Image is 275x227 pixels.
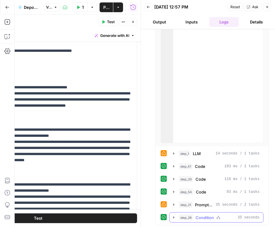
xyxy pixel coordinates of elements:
span: Code [196,189,206,195]
span: Test Workflow [82,4,84,10]
span: step_20 [179,176,193,182]
span: step_1 [179,151,190,157]
button: Details [241,17,271,27]
button: Deposition Prep - Question Creator [15,2,42,12]
button: Test Workflow [72,2,87,12]
span: step_54 [179,189,193,195]
button: Inputs [177,17,207,27]
span: Test [34,215,42,222]
span: 14 seconds / 1 tasks [216,151,260,156]
span: Publish [103,4,109,10]
span: Prompt LLM [195,202,213,208]
span: Reset [230,4,240,10]
span: 35 seconds / 2 tasks [216,202,260,207]
span: LLM [193,151,201,157]
span: Ask [252,4,259,10]
button: Publish [100,2,113,12]
span: Test [107,19,115,25]
button: 118 ms / 1 tasks [170,174,263,184]
button: Generate with AI [92,32,137,40]
span: step_21 [179,202,193,208]
button: Reset [228,3,243,11]
span: step_26 [179,215,193,221]
button: 183 ms / 1 tasks [170,161,263,171]
span: 183 ms / 1 tasks [225,164,260,169]
span: Code [195,163,205,169]
button: Version 191 [43,3,60,11]
span: Condition [196,215,214,221]
span: Deposition Prep - Question Creator [24,4,38,10]
button: 35 seconds [170,213,263,222]
button: Ask [244,3,262,11]
span: Generate with AI [100,33,129,38]
span: step_41 [179,163,193,169]
button: Test [99,18,118,26]
button: 35 seconds / 2 tasks [170,200,263,210]
span: Code [196,176,206,182]
button: Logs [209,17,239,27]
span: 93 ms / 1 tasks [227,189,260,195]
button: 93 ms / 1 tasks [170,187,263,197]
span: 118 ms / 1 tasks [225,176,260,182]
span: Version 191 [46,5,52,10]
button: 14 seconds / 1 tasks [170,149,263,158]
button: Output [145,17,174,27]
span: 35 seconds [238,215,260,220]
